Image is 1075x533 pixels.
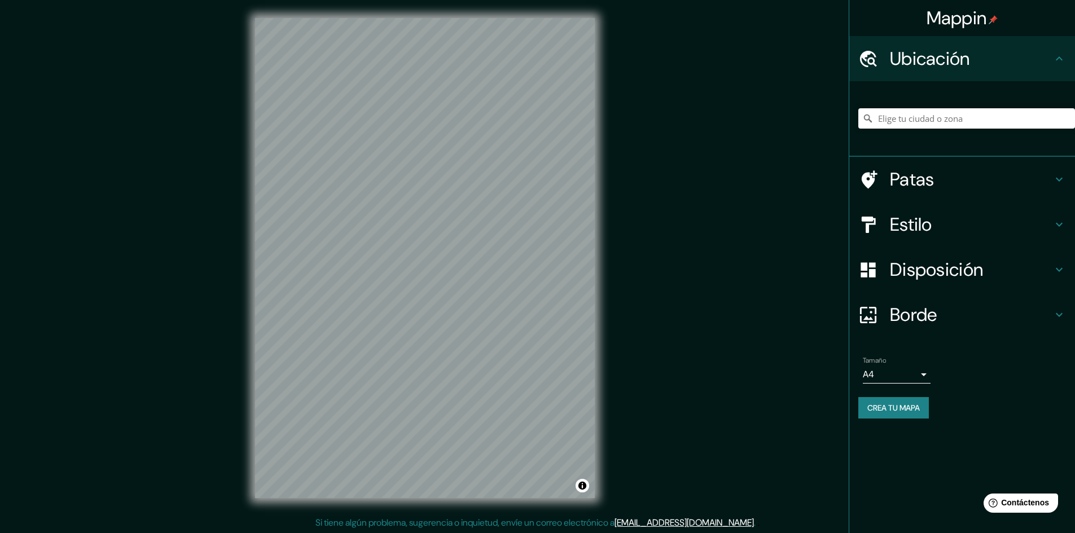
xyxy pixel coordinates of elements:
font: Estilo [890,213,932,236]
iframe: Lanzador de widgets de ayuda [975,489,1063,521]
div: Borde [849,292,1075,337]
img: pin-icon.png [989,15,998,24]
font: . [757,516,760,528]
font: . [756,516,757,528]
font: Si tiene algún problema, sugerencia o inquietud, envíe un correo electrónico a [315,517,615,528]
div: Disposición [849,247,1075,292]
font: Tamaño [863,356,886,365]
font: Ubicación [890,47,970,71]
div: Ubicación [849,36,1075,81]
button: Activar o desactivar atribución [576,479,589,492]
font: Borde [890,303,937,327]
button: Crea tu mapa [858,397,929,419]
font: Patas [890,168,934,191]
canvas: Mapa [255,18,595,498]
div: A4 [863,365,931,384]
font: . [754,517,756,528]
div: Estilo [849,202,1075,247]
font: A4 [863,368,874,380]
font: Mappin [927,6,987,30]
div: Patas [849,157,1075,202]
font: Crea tu mapa [867,403,920,413]
input: Elige tu ciudad o zona [858,108,1075,129]
font: Disposición [890,258,983,281]
a: [EMAIL_ADDRESS][DOMAIN_NAME] [615,517,754,528]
